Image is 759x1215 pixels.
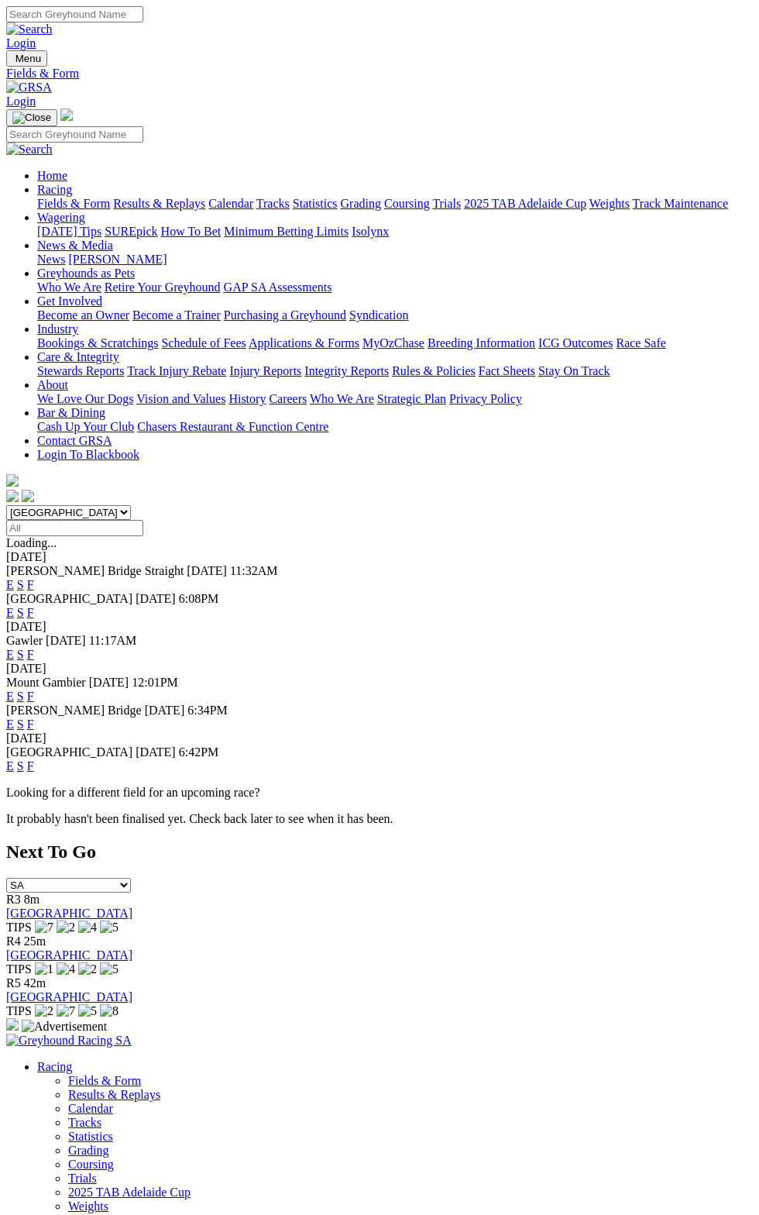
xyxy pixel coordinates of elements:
[479,364,535,377] a: Fact Sheets
[136,592,176,605] span: [DATE]
[6,934,21,948] span: R4
[37,281,101,294] a: Who We Are
[100,1004,118,1018] img: 8
[27,648,34,661] a: F
[6,620,753,634] div: [DATE]
[228,392,266,405] a: History
[6,842,753,862] h2: Next To Go
[269,392,307,405] a: Careers
[17,759,24,773] a: S
[37,239,113,252] a: News & Media
[341,197,381,210] a: Grading
[633,197,728,210] a: Track Maintenance
[35,962,53,976] img: 1
[6,50,47,67] button: Toggle navigation
[6,36,36,50] a: Login
[105,281,221,294] a: Retire Your Greyhound
[46,634,86,647] span: [DATE]
[224,225,349,238] a: Minimum Betting Limits
[27,759,34,773] a: F
[37,336,158,349] a: Bookings & Scratchings
[6,67,753,81] a: Fields & Form
[27,718,34,731] a: F
[15,53,41,64] span: Menu
[68,1158,114,1171] a: Coursing
[127,364,226,377] a: Track Injury Rebate
[132,676,178,689] span: 12:01PM
[37,308,753,322] div: Get Involved
[6,634,43,647] span: Gawler
[22,490,34,502] img: twitter.svg
[24,934,46,948] span: 25m
[68,1130,113,1143] a: Statistics
[37,281,753,294] div: Greyhounds as Pets
[37,225,753,239] div: Wagering
[37,197,110,210] a: Fields & Form
[392,364,476,377] a: Rules & Policies
[136,392,225,405] a: Vision and Values
[589,197,630,210] a: Weights
[538,364,610,377] a: Stay On Track
[136,745,176,759] span: [DATE]
[6,690,14,703] a: E
[6,109,57,126] button: Toggle navigation
[37,294,102,308] a: Get Involved
[137,420,328,433] a: Chasers Restaurant & Function Centre
[37,420,753,434] div: Bar & Dining
[68,1200,108,1213] a: Weights
[432,197,461,210] a: Trials
[35,921,53,934] img: 7
[229,364,301,377] a: Injury Reports
[6,718,14,731] a: E
[37,448,139,461] a: Login To Blackbook
[6,921,32,934] span: TIPS
[6,95,36,108] a: Login
[22,1020,107,1034] img: Advertisement
[249,336,359,349] a: Applications & Forms
[78,962,97,976] img: 2
[6,948,132,962] a: [GEOGRAPHIC_DATA]
[6,759,14,773] a: E
[100,962,118,976] img: 5
[187,564,227,577] span: [DATE]
[6,704,142,717] span: [PERSON_NAME] Bridge
[17,648,24,661] a: S
[224,281,332,294] a: GAP SA Assessments
[161,225,222,238] a: How To Bet
[179,745,219,759] span: 6:42PM
[230,564,278,577] span: 11:32AM
[6,606,14,619] a: E
[304,364,389,377] a: Integrity Reports
[132,308,221,322] a: Become a Trainer
[37,183,72,196] a: Racing
[24,976,46,990] span: 42m
[60,108,73,121] img: logo-grsa-white.png
[310,392,374,405] a: Who We Are
[362,336,424,349] a: MyOzChase
[27,578,34,591] a: F
[464,197,586,210] a: 2025 TAB Adelaide Cup
[27,606,34,619] a: F
[187,704,228,717] span: 6:34PM
[37,197,753,211] div: Racing
[37,253,753,267] div: News & Media
[12,112,51,124] img: Close
[27,690,34,703] a: F
[6,812,393,825] partial: It probably hasn't been finalised yet. Check back later to see when it has been.
[384,197,430,210] a: Coursing
[68,253,167,266] a: [PERSON_NAME]
[6,662,753,676] div: [DATE]
[293,197,338,210] a: Statistics
[6,907,132,920] a: [GEOGRAPHIC_DATA]
[377,392,446,405] a: Strategic Plan
[145,704,185,717] span: [DATE]
[6,578,14,591] a: E
[6,143,53,157] img: Search
[6,976,21,990] span: R5
[35,1004,53,1018] img: 2
[349,308,408,322] a: Syndication
[37,308,129,322] a: Become an Owner
[6,648,14,661] a: E
[6,490,19,502] img: facebook.svg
